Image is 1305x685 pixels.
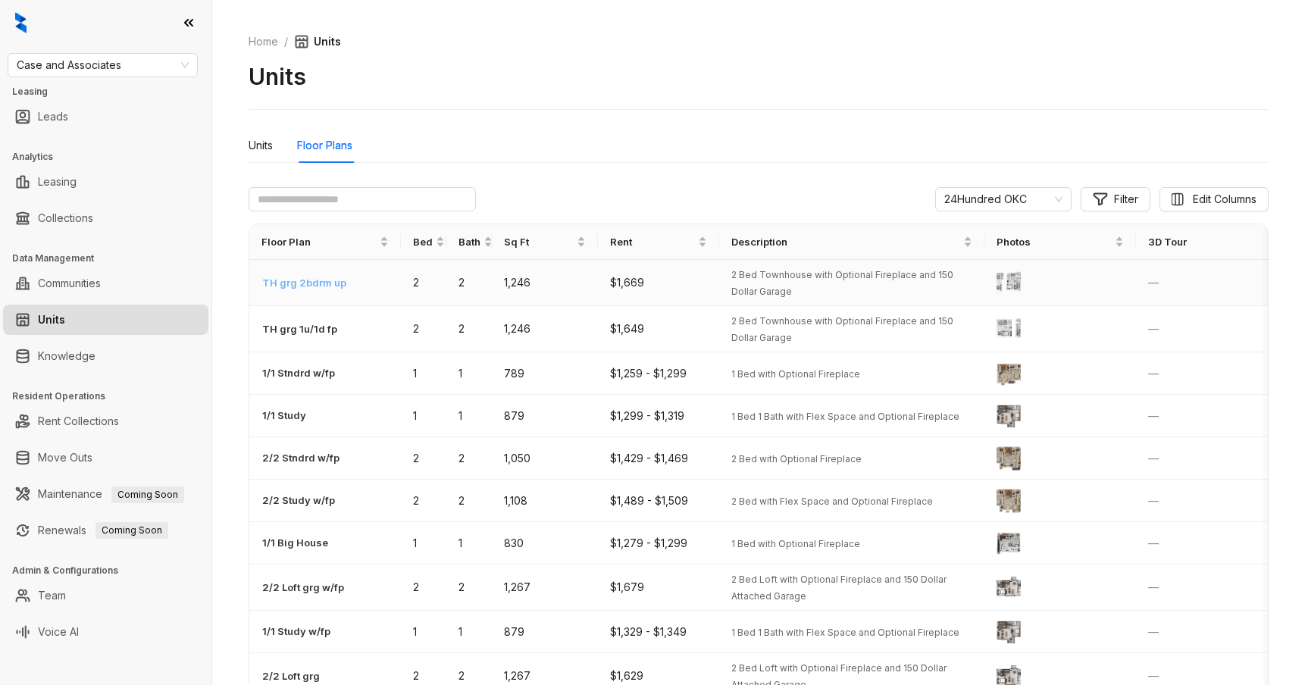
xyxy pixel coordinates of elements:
[246,33,281,50] a: Home
[413,234,433,249] span: Bed
[1114,191,1138,208] span: Filter
[492,352,598,395] td: 789
[262,408,306,423] span: 1/1 Study
[1004,583,1013,592] span: eye
[598,260,719,306] td: $1,669
[598,437,719,480] td: $1,429 - $1,469
[1081,187,1150,211] button: Filter
[458,234,480,249] span: Bath
[12,389,211,403] h3: Resident Operations
[401,352,446,395] td: 1
[284,33,288,50] li: /
[38,305,65,335] a: Units
[294,33,341,50] span: Units
[262,580,344,595] span: 2/2 Loft grg w/fp
[1193,191,1256,208] span: Edit Columns
[598,522,719,565] td: $1,279 - $1,299
[1004,278,1013,287] span: eye
[492,224,598,260] th: Sq Ft
[12,252,211,265] h3: Data Management
[598,395,719,437] td: $1,299 - $1,319
[17,54,189,77] span: Case and Associates
[446,224,492,260] th: Bath
[12,564,211,577] h3: Admin & Configurations
[1004,454,1013,463] span: eye
[262,450,340,465] span: 2/2 Stndrd w/fp
[38,203,93,233] a: Collections
[492,480,598,522] td: 1,108
[719,224,984,260] th: Description
[1148,322,1159,335] span: —
[1148,367,1159,380] span: —
[492,395,598,437] td: 879
[401,260,446,306] td: 2
[1148,494,1159,507] span: —
[38,443,92,473] a: Move Outs
[935,187,1072,211] div: Change Community
[3,167,208,197] li: Leasing
[1159,187,1269,211] button: Edit Columns
[446,395,492,437] td: 1
[3,617,208,647] li: Voice AI
[446,611,492,653] td: 1
[504,234,574,249] span: Sq Ft
[262,275,346,290] span: TH grg 2bdrm up
[3,102,208,132] li: Leads
[12,85,211,99] h3: Leasing
[261,668,321,684] button: 2/2 Loft grg
[610,234,695,249] span: Rent
[262,668,320,683] span: 2/2 Loft grg
[38,268,101,299] a: Communities
[492,437,598,480] td: 1,050
[3,406,208,436] li: Rent Collections
[1004,411,1013,421] span: eye
[1004,671,1013,680] span: eye
[3,443,208,473] li: Move Outs
[401,224,446,260] th: Bed
[731,269,953,297] span: 2 Bed Townhouse with Optional Fireplace and 150 Dollar Garage
[446,352,492,395] td: 1
[598,565,719,611] td: $1,679
[261,492,336,508] button: 2/2 Study w/fp
[492,306,598,352] td: 1,246
[1004,539,1013,548] span: eye
[261,274,347,291] button: TH grg 2bdrm up
[492,260,598,306] td: 1,246
[262,493,335,508] span: 2/2 Study w/fp
[446,306,492,352] td: 2
[95,522,168,539] span: Coming Soon
[3,580,208,611] li: Team
[401,437,446,480] td: 2
[446,480,492,522] td: 2
[446,522,492,565] td: 1
[38,102,68,132] a: Leads
[731,411,959,422] span: 1 Bed 1 Bath with Flex Space and Optional Fireplace
[262,321,337,336] span: TH grg 1u/1d fp
[598,480,719,522] td: $1,489 - $1,509
[997,234,1112,249] span: Photos
[3,268,208,299] li: Communities
[3,515,208,546] li: Renewals
[38,341,95,371] a: Knowledge
[984,224,1136,260] th: Photos
[261,364,336,381] button: 1/1 Stndrd w/fp
[401,306,446,352] td: 2
[944,188,1062,211] span: Change Community
[1148,276,1159,289] span: —
[731,627,959,638] span: 1 Bed 1 Bath with Flex Space and Optional Fireplace
[731,453,862,464] span: 2 Bed with Optional Fireplace
[111,486,184,503] span: Coming Soon
[249,137,273,154] div: Units
[492,522,598,565] td: 830
[446,437,492,480] td: 2
[1148,409,1159,422] span: —
[492,611,598,653] td: 879
[401,611,446,653] td: 1
[731,234,960,249] span: Description
[3,341,208,371] li: Knowledge
[401,522,446,565] td: 1
[261,534,329,551] button: 1/1 Big House
[1148,452,1159,464] span: —
[598,352,719,395] td: $1,259 - $1,299
[1148,669,1159,682] span: —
